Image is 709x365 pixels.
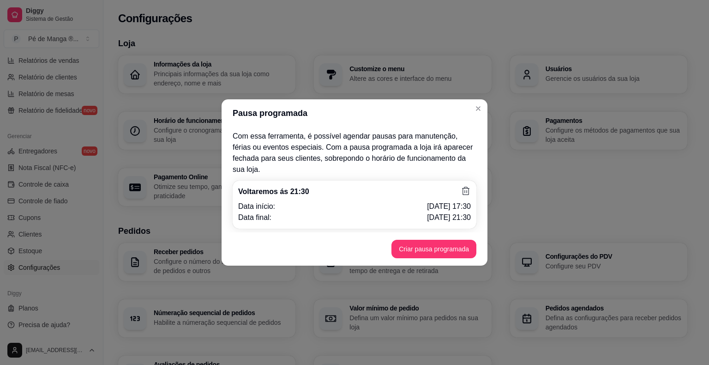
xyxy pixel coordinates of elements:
header: Pausa programada [222,99,487,127]
p: [DATE] 17:30 [427,201,471,212]
button: Criar pausa programada [391,240,476,258]
p: Voltaremos ás 21:30 [238,186,309,197]
p: Data final: [238,212,271,223]
p: [DATE] 21:30 [427,212,471,223]
p: Com essa ferramenta, é possível agendar pausas para manutenção, férias ou eventos especiais. Com ... [233,131,476,175]
button: Close [471,101,486,116]
p: Data início: [238,201,275,212]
